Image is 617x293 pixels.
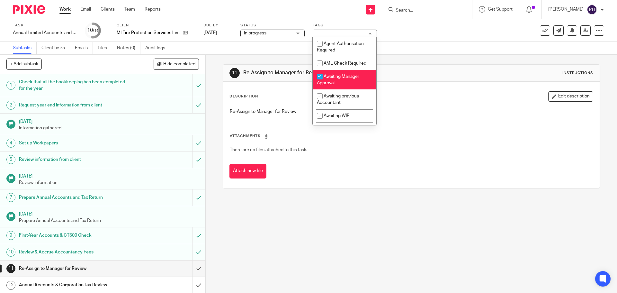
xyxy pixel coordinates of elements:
[19,217,199,224] p: Prepare Annual Accounts and Tax Return
[324,61,366,66] span: AML Check Required
[6,231,15,240] div: 9
[19,138,130,148] h1: Set up Workpapers
[154,59,199,69] button: Hide completed
[19,125,199,131] p: Information gathered
[19,280,130,290] h1: Annual Accounts & Corporation Tax Review
[6,264,15,273] div: 11
[41,42,70,54] a: Client tasks
[562,70,593,76] div: Instructions
[19,231,130,240] h1: First-Year Accounts & CT600 Check
[19,193,130,202] h1: Prepare Annual Accounts and Tax Return
[6,81,15,90] div: 1
[145,6,161,13] a: Reports
[13,42,37,54] a: Subtasks
[87,27,99,34] div: 10
[244,31,266,35] span: In progress
[19,77,130,94] h1: Check that all the bookkeeping has been completed for the year
[395,8,453,14] input: Search
[101,6,115,13] a: Clients
[19,117,199,125] h1: [DATE]
[230,134,261,138] span: Attachments
[6,155,15,164] div: 5
[203,31,217,35] span: [DATE]
[13,5,45,14] img: Pixie
[488,7,513,12] span: Get Support
[229,164,266,179] button: Attach new file
[324,114,350,118] span: Awaiting WIP
[240,23,305,28] label: Status
[6,248,15,257] div: 10
[19,247,130,257] h1: Review & Accrue Accountancy Fees
[117,30,180,36] p: MI Fire Protection Services Limited
[80,6,91,13] a: Email
[230,108,593,115] p: Re-Assign to Manager for Review
[19,179,199,186] p: Review Information
[59,6,71,13] a: Work
[117,23,195,28] label: Client
[548,6,584,13] p: [PERSON_NAME]
[230,148,307,152] span: There are no files attached to this task.
[317,74,359,86] span: Awaiting Manager Approval
[317,41,364,53] span: Agent Authorisation Required
[19,100,130,110] h1: Request year end information from client
[6,281,15,290] div: 12
[6,139,15,148] div: 4
[75,42,93,54] a: Emails
[6,193,15,202] div: 7
[229,94,258,99] p: Description
[317,94,359,105] span: Awaiting previous Accountant
[13,30,77,36] div: Annual Limited Accounts and Corporation Tax Return
[243,69,425,76] h1: Re-Assign to Manager for Review
[548,91,593,102] button: Edit description
[203,23,232,28] label: Due by
[98,42,112,54] a: Files
[587,5,597,15] img: svg%3E
[19,171,199,179] h1: [DATE]
[145,42,170,54] a: Audit logs
[19,155,130,164] h1: Review information from client
[93,29,99,32] small: /19
[124,6,135,13] a: Team
[163,62,195,67] span: Hide completed
[229,68,240,78] div: 11
[117,42,140,54] a: Notes (0)
[19,264,130,273] h1: Re-Assign to Manager for Review
[313,23,377,28] label: Tags
[6,101,15,110] div: 2
[6,59,42,69] button: + Add subtask
[19,209,199,217] h1: [DATE]
[13,23,77,28] label: Task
